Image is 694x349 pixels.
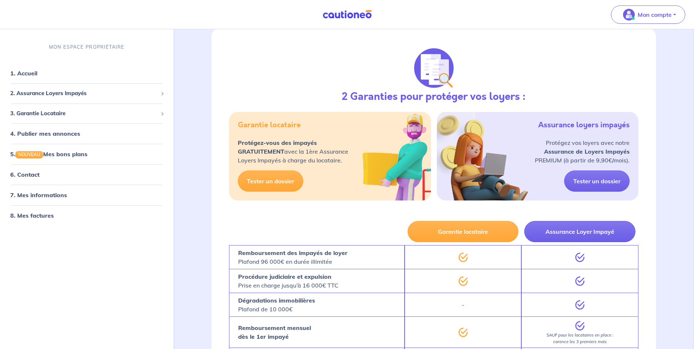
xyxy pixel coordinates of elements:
[238,273,331,280] strong: Procédure judiciaire et expulsion
[524,221,635,242] button: Assurance Loyer Impayé
[238,170,303,192] a: Tester un dossier
[3,66,170,81] div: 1. Accueil
[238,139,317,155] strong: Protégez-vous des impayés GRATUITEMENT
[238,272,338,290] p: Prise en charge jusqu’à 16 000€ TTC
[10,130,80,138] a: 4. Publier mes annonces
[10,109,158,118] span: 3. Garantie Locataire
[10,151,87,158] a: 5.NOUVEAUMes bons plans
[623,9,635,20] img: illu_account_valid_menu.svg
[3,209,170,223] div: 8. Mes factures
[3,188,170,203] div: 7. Mes informations
[238,249,348,256] strong: Remboursement des impayés de loyer
[535,138,630,165] p: Protégez vos loyers avec notre PREMIUM (à partir de 9,90€/mois).
[49,44,124,50] p: MON ESPACE PROPRIÉTAIRE
[414,48,454,88] img: justif-loupe
[405,293,522,316] div: -
[238,297,315,304] strong: Dégradations immobilières
[3,127,170,141] div: 4. Publier mes annonces
[638,10,672,19] p: Mon compte
[538,121,630,130] h5: Assurance loyers impayés
[238,121,301,130] h5: Garantie locataire
[238,324,311,340] strong: Remboursement mensuel dès le 1er impayé
[10,90,158,98] span: 2. Assurance Loyers Impayés
[611,5,685,24] button: illu_account_valid_menu.svgMon compte
[342,91,526,103] h3: 2 Garanties pour protéger vos loyers :
[238,248,348,266] p: Plafond 96 000€ en durée illimitée
[238,296,315,314] p: Plafond de 10 000€
[10,192,67,199] a: 7. Mes informations
[408,221,519,242] button: Garantie locataire
[10,212,54,219] a: 8. Mes factures
[320,10,375,19] img: Cautioneo
[564,170,630,192] a: Tester un dossier
[544,148,630,155] strong: Assurance de Loyers Impayés
[547,333,614,344] em: SAUF pour les locataires en place : carence les 3 premiers mois
[238,138,348,165] p: avec la 1ère Assurance Loyers Impayés à charge du locataire.
[10,70,37,77] a: 1. Accueil
[3,106,170,121] div: 3. Garantie Locataire
[3,168,170,182] div: 6. Contact
[3,147,170,162] div: 5.NOUVEAUMes bons plans
[3,87,170,101] div: 2. Assurance Loyers Impayés
[10,171,40,179] a: 6. Contact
